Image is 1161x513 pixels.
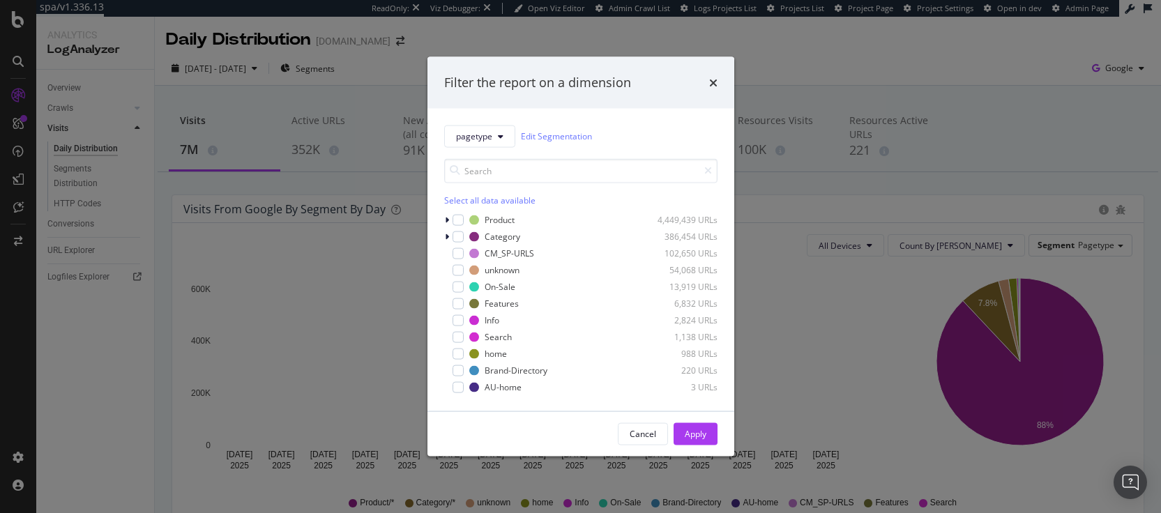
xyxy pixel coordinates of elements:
div: Select all data available [444,194,718,206]
div: 1,138 URLs [649,331,718,343]
div: modal [427,57,734,457]
div: On-Sale [485,281,515,293]
button: Apply [674,422,718,445]
div: 220 URLs [649,365,718,376]
div: Filter the report on a dimension [444,74,631,92]
div: Product [485,214,515,226]
div: unknown [485,264,519,276]
div: Cancel [630,428,656,440]
div: Apply [685,428,706,440]
div: CM_SP-URLS [485,247,534,259]
div: 988 URLs [649,348,718,360]
div: 2,824 URLs [649,314,718,326]
div: 54,068 URLs [649,264,718,276]
div: Search [485,331,512,343]
div: 102,650 URLs [649,247,718,259]
div: Open Intercom Messenger [1114,466,1147,499]
div: 3 URLs [649,381,718,393]
div: 6,832 URLs [649,298,718,309]
div: AU-home [485,381,522,393]
span: pagetype [456,130,492,142]
div: Features [485,298,519,309]
div: Brand-Directory [485,365,547,376]
div: Category [485,231,520,243]
a: Edit Segmentation [521,129,592,144]
div: Info [485,314,499,326]
div: 386,454 URLs [649,231,718,243]
div: 13,919 URLs [649,281,718,293]
button: pagetype [444,125,515,147]
div: times [709,74,718,92]
button: Cancel [618,422,668,445]
input: Search [444,158,718,183]
div: home [485,348,507,360]
div: 4,449,439 URLs [649,214,718,226]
